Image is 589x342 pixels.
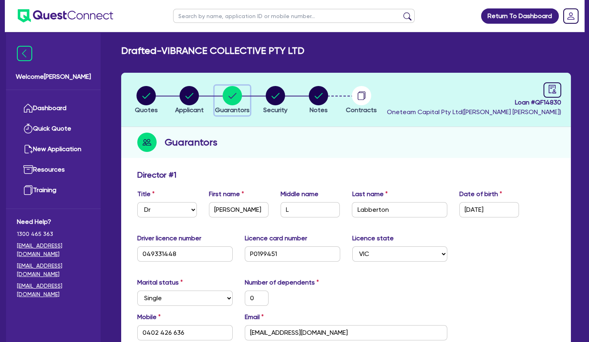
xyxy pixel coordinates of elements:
a: [EMAIL_ADDRESS][DOMAIN_NAME] [17,282,90,299]
span: Need Help? [17,217,90,227]
label: Mobile [137,312,161,322]
span: Contracts [346,106,377,114]
button: Guarantors [215,86,250,115]
a: Dashboard [17,98,90,119]
a: Resources [17,160,90,180]
a: Return To Dashboard [481,8,559,24]
input: Search by name, application ID or mobile number... [173,9,415,23]
label: Email [245,312,264,322]
button: Applicant [175,86,204,115]
img: new-application [23,144,33,154]
img: quick-quote [23,124,33,133]
img: resources [23,165,33,174]
img: step-icon [137,133,157,152]
span: Security [263,106,287,114]
label: First name [209,189,244,199]
h3: Director # 1 [137,170,176,180]
a: New Application [17,139,90,160]
span: 1300 465 363 [17,230,90,238]
button: Security [263,86,288,115]
a: Dropdown toggle [560,6,581,27]
button: Notes [308,86,329,115]
input: DD / MM / YYYY [459,202,519,217]
span: audit [548,85,557,94]
a: [EMAIL_ADDRESS][DOMAIN_NAME] [17,242,90,258]
a: Quick Quote [17,119,90,139]
a: [EMAIL_ADDRESS][DOMAIN_NAME] [17,262,90,279]
label: Date of birth [459,189,502,199]
img: training [23,185,33,195]
button: Quotes [134,86,158,115]
label: Number of dependents [245,278,319,287]
label: Title [137,189,155,199]
label: Middle name [281,189,318,199]
span: Guarantors [215,106,250,114]
label: Licence card number [245,233,307,243]
span: Notes [310,106,328,114]
a: Training [17,180,90,201]
img: icon-menu-close [17,46,32,61]
button: Contracts [345,86,377,115]
span: Welcome [PERSON_NAME] [16,72,91,82]
label: Last name [352,189,387,199]
span: Applicant [175,106,204,114]
h2: Guarantors [165,135,217,149]
h2: Drafted - VIBRANCE COLLECTIVE PTY LTD [121,45,304,57]
span: Quotes [135,106,158,114]
label: Licence state [352,233,394,243]
label: Driver licence number [137,233,201,243]
span: Oneteam Capital Pty Ltd ( [PERSON_NAME] [PERSON_NAME] ) [387,108,561,116]
span: Loan # QF14830 [387,98,561,107]
img: quest-connect-logo-blue [18,9,113,23]
a: audit [544,82,561,98]
label: Marital status [137,278,183,287]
